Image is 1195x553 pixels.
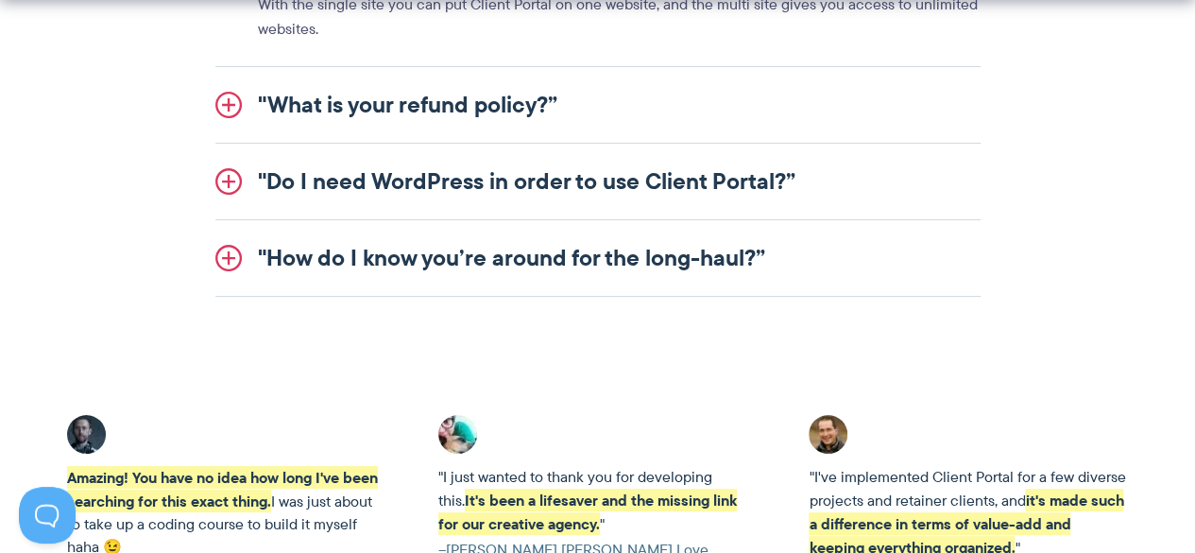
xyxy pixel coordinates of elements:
[438,466,758,536] p: "I just wanted to thank you for developing this. "
[215,220,981,296] a: "How do I know you’re around for the long-haul?”
[215,144,981,219] a: "Do I need WordPress in order to use Client Portal?”
[67,466,378,512] strong: Amazing! You have no idea how long I've been searching for this exact thing.
[67,415,106,454] img: Client Portal testimonial - Adrian C
[438,489,737,535] strong: It's been a lifesaver and the missing link for our creative agency.
[215,67,981,143] a: "What is your refund policy?”
[19,487,76,544] iframe: Toggle Customer Support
